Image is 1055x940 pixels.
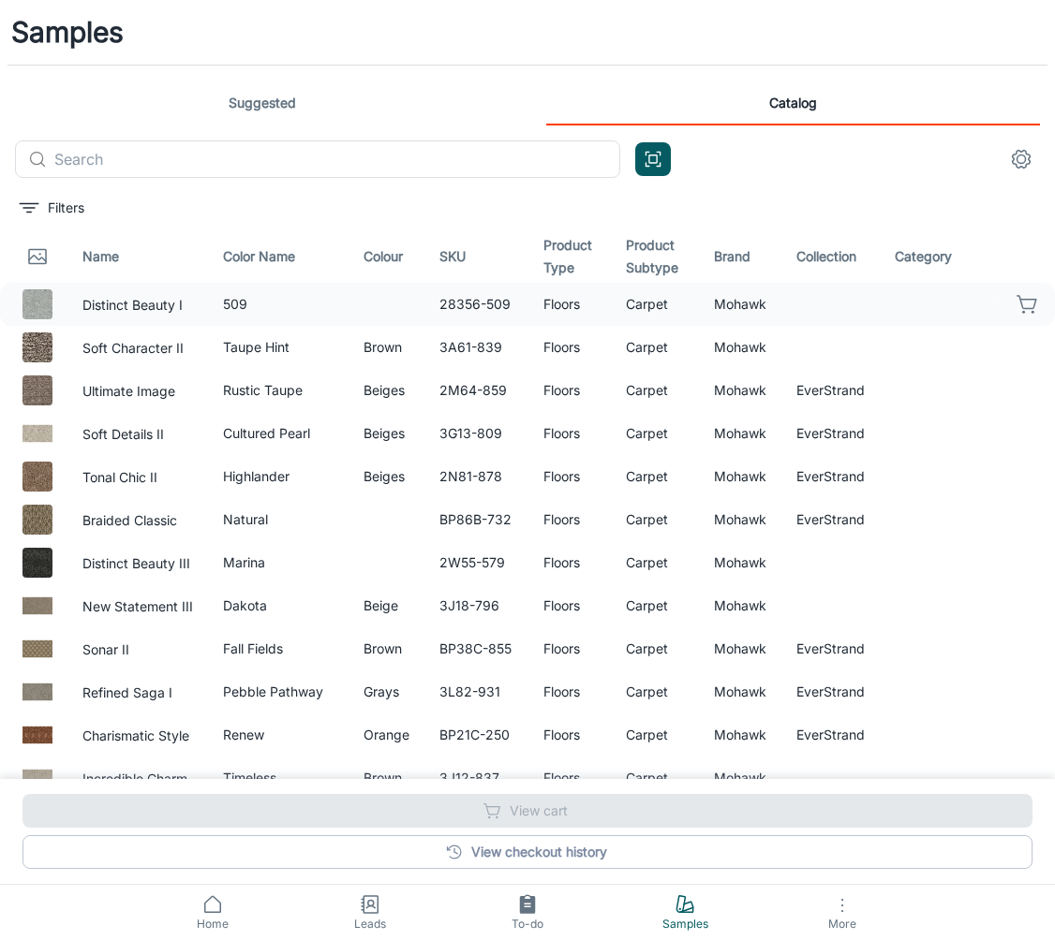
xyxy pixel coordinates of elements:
[460,916,595,933] span: To-do
[424,584,528,627] td: 3J18-796
[699,455,781,498] td: Mohawk
[424,455,528,498] td: 2N81-878
[82,726,189,746] button: Charismatic Style
[134,885,291,940] a: Home
[781,230,880,283] th: Collection
[15,193,89,223] button: filter
[781,713,880,756] td: EverStrand
[424,670,528,713] td: 3L82-931
[781,498,880,541] td: EverStrand
[303,916,438,933] span: Leads
[611,326,699,369] td: Carpet
[424,283,528,326] td: 28356-509
[528,283,611,326] td: Floors
[208,455,349,498] td: Highlander
[528,713,611,756] td: Floors
[26,245,49,268] svg: Thumbnail
[781,670,880,713] td: EverStrand
[880,230,974,283] th: Category
[82,683,172,703] button: Refined Saga I
[82,424,164,445] button: Soft Details II
[208,369,349,412] td: Rustic Taupe
[528,230,611,283] th: Product Type
[528,412,611,455] td: Floors
[82,596,193,617] button: New Statement III
[611,670,699,713] td: Carpet
[208,412,349,455] td: Cultured Pearl
[208,498,349,541] td: Natural
[699,412,781,455] td: Mohawk
[528,541,611,584] td: Floors
[15,81,509,125] a: Suggested
[82,639,129,660] button: Sonar II
[699,627,781,670] td: Mohawk
[1003,140,1040,178] button: settings
[528,498,611,541] td: Floors
[528,584,611,627] td: Floors
[699,713,781,756] td: Mohawk
[699,670,781,713] td: Mohawk
[208,283,349,326] td: 509
[781,369,880,412] td: EverStrand
[528,455,611,498] td: Floors
[606,885,764,940] a: Samples
[424,713,528,756] td: BP21C-250
[208,756,349,800] td: Timeless
[699,541,781,584] td: Mohawk
[54,140,620,178] input: Search
[611,541,699,584] td: Carpet
[424,369,528,412] td: 2M64-859
[699,326,781,369] td: Mohawk
[424,230,528,283] th: SKU
[424,627,528,670] td: BP38C-855
[11,11,124,53] h1: Samples
[699,756,781,800] td: Mohawk
[424,412,528,455] td: 3G13-809
[775,917,910,931] span: More
[82,769,187,789] button: Incredible Charm
[699,369,781,412] td: Mohawk
[528,627,611,670] td: Floors
[208,230,349,283] th: Color Name
[528,326,611,369] td: Floors
[528,670,611,713] td: Floors
[82,381,175,402] button: Ultimate Image
[449,885,606,940] a: To-do
[764,885,921,940] button: More
[611,756,699,800] td: Carpet
[699,498,781,541] td: Mohawk
[208,541,349,584] td: Marina
[48,198,84,218] p: Filters
[291,885,449,940] a: Leads
[611,584,699,627] td: Carpet
[699,283,781,326] td: Mohawk
[781,412,880,455] td: EverStrand
[67,230,208,283] th: Name
[349,627,424,670] td: Brown
[349,756,424,800] td: Brown
[781,455,880,498] td: EverStrand
[208,713,349,756] td: Renew
[424,326,528,369] td: 3A61-839
[208,670,349,713] td: Pebble Pathway
[611,627,699,670] td: Carpet
[611,498,699,541] td: Carpet
[82,510,177,531] button: Braided Classic
[528,756,611,800] td: Floors
[349,412,424,455] td: Beiges
[611,455,699,498] td: Carpet
[349,326,424,369] td: Brown
[611,230,699,283] th: Product Subtype
[349,230,424,283] th: Colour
[208,627,349,670] td: Fall Fields
[424,498,528,541] td: BP86B-732
[349,670,424,713] td: Grays
[349,455,424,498] td: Beiges
[82,295,183,316] button: Distinct Beauty I
[349,713,424,756] td: Orange
[82,553,190,574] button: Distinct Beauty III
[611,369,699,412] td: Carpet
[349,369,424,412] td: Beiges
[528,369,611,412] td: Floors
[349,584,424,627] td: Beige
